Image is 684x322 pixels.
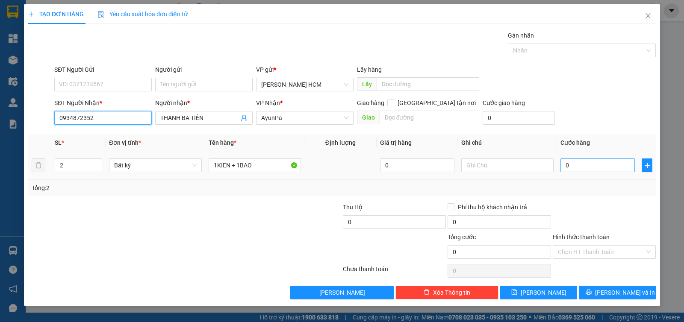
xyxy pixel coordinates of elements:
[325,139,356,146] span: Định lượng
[343,204,363,211] span: Thu Hộ
[319,288,365,297] span: [PERSON_NAME]
[54,98,152,108] div: SĐT Người Nhận
[508,32,534,39] label: Gán nhãn
[448,234,476,240] span: Tổng cước
[586,289,592,296] span: printer
[54,65,152,74] div: SĐT Người Gửi
[256,65,354,74] div: VP gửi
[28,11,84,18] span: TẠO ĐƠN HÀNG
[521,288,566,297] span: [PERSON_NAME]
[424,289,430,296] span: delete
[32,183,265,193] div: Tổng: 2
[636,4,660,28] button: Close
[483,100,525,106] label: Cước giao hàng
[645,12,652,19] span: close
[109,139,141,146] span: Đơn vị tính
[500,286,577,299] button: save[PERSON_NAME]
[642,158,652,172] button: plus
[241,114,248,121] span: user-add
[595,288,655,297] span: [PERSON_NAME] và In
[114,159,196,172] span: Bất kỳ
[433,288,470,297] span: Xóa Thông tin
[342,264,447,279] div: Chưa thanh toán
[209,158,301,172] input: VD: Bàn, Ghế
[28,11,34,17] span: plus
[483,111,555,125] input: Cước giao hàng
[380,158,454,172] input: 0
[357,66,382,73] span: Lấy hàng
[380,111,480,124] input: Dọc đường
[380,139,412,146] span: Giá trị hàng
[256,100,280,106] span: VP Nhận
[394,98,479,108] span: [GEOGRAPHIC_DATA] tận nơi
[155,65,253,74] div: Người gửi
[458,135,557,151] th: Ghi chú
[97,11,104,18] img: icon
[395,286,498,299] button: deleteXóa Thông tin
[155,98,253,108] div: Người nhận
[261,78,348,91] span: Trần Phú HCM
[290,286,393,299] button: [PERSON_NAME]
[357,77,377,91] span: Lấy
[261,111,348,124] span: AyunPa
[461,158,554,172] input: Ghi Chú
[55,139,62,146] span: SL
[642,162,652,169] span: plus
[357,100,384,106] span: Giao hàng
[357,111,380,124] span: Giao
[377,77,480,91] input: Dọc đường
[32,158,45,172] button: delete
[560,139,590,146] span: Cước hàng
[553,234,610,240] label: Hình thức thanh toán
[579,286,656,299] button: printer[PERSON_NAME] và In
[209,139,236,146] span: Tên hàng
[97,11,188,18] span: Yêu cầu xuất hóa đơn điện tử
[511,289,517,296] span: save
[454,202,531,212] span: Phí thu hộ khách nhận trả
